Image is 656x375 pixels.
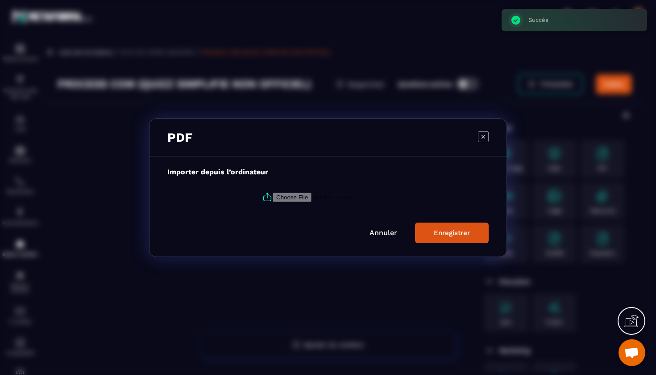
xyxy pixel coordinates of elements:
[167,130,192,145] h3: PDF
[167,168,268,176] label: Importer depuis l’ordinateur
[370,228,397,237] a: Annuler
[619,339,645,366] div: Ouvrir le chat
[415,223,489,243] button: Enregistrer
[434,229,470,237] div: Enregistrer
